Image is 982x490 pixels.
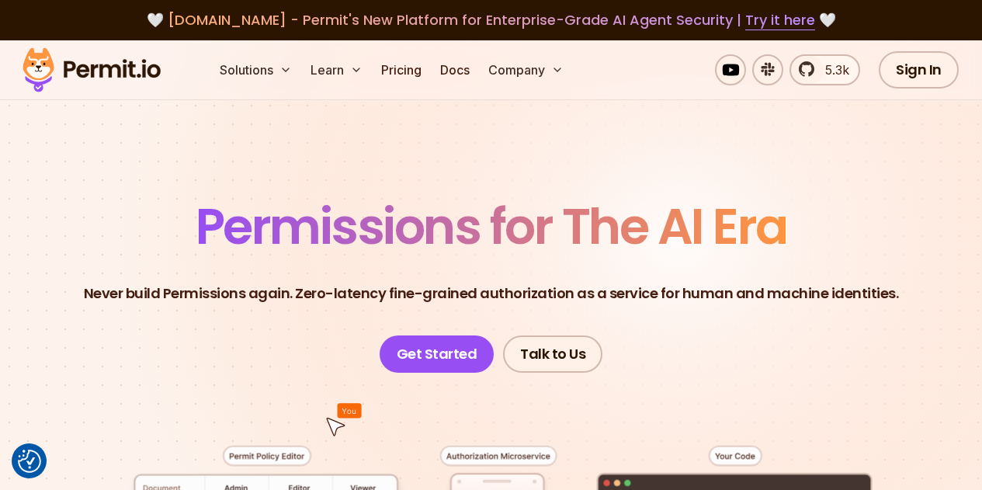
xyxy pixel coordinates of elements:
[168,10,815,30] span: [DOMAIN_NAME] - Permit's New Platform for Enterprise-Grade AI Agent Security |
[434,54,476,85] a: Docs
[304,54,369,85] button: Learn
[16,43,168,96] img: Permit logo
[84,283,899,304] p: Never build Permissions again. Zero-latency fine-grained authorization as a service for human and...
[375,54,428,85] a: Pricing
[380,335,494,373] a: Get Started
[18,450,41,473] img: Revisit consent button
[879,51,959,89] a: Sign In
[37,9,945,31] div: 🤍 🤍
[816,61,849,79] span: 5.3k
[196,192,787,261] span: Permissions for The AI Era
[213,54,298,85] button: Solutions
[503,335,602,373] a: Talk to Us
[18,450,41,473] button: Consent Preferences
[789,54,860,85] a: 5.3k
[745,10,815,30] a: Try it here
[482,54,570,85] button: Company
